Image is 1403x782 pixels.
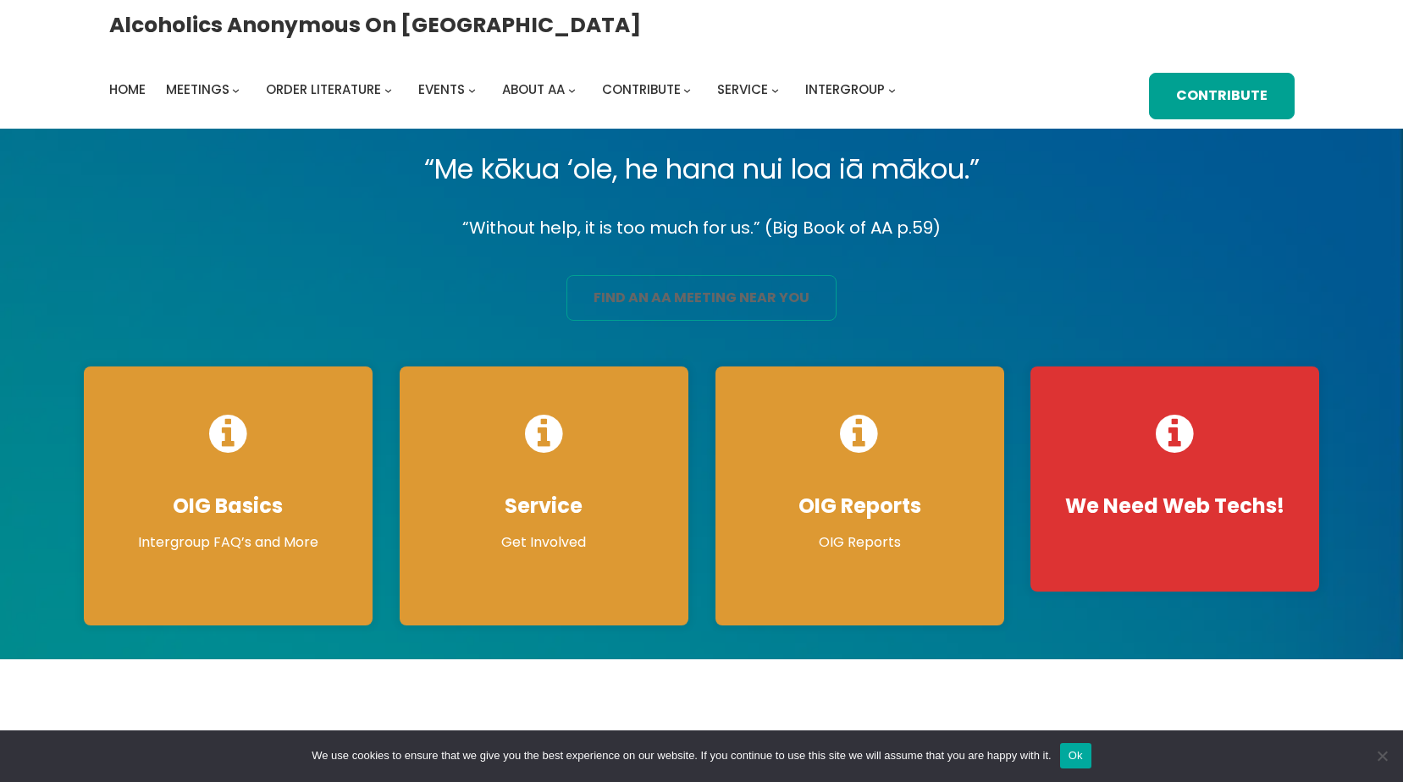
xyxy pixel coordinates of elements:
[468,86,476,94] button: Events submenu
[232,86,240,94] button: Meetings submenu
[109,78,902,102] nav: Intergroup
[70,146,1333,193] p: “Me kōkua ‘ole, he hana nui loa iā mākou.”
[502,80,565,98] span: About AA
[602,80,681,98] span: Contribute
[717,80,768,98] span: Service
[266,80,381,98] span: Order Literature
[101,493,356,519] h4: OIG Basics
[771,86,779,94] button: Service submenu
[502,78,565,102] a: About AA
[417,532,671,553] p: Get Involved
[312,747,1051,764] span: We use cookies to ensure that we give you the best experience on our website. If you continue to ...
[70,213,1333,243] p: “Without help, it is too much for us.” (Big Book of AA p.59)
[109,6,641,44] a: Alcoholics Anonymous on [GEOGRAPHIC_DATA]
[602,78,681,102] a: Contribute
[1149,73,1294,119] a: Contribute
[417,493,671,519] h4: Service
[683,86,691,94] button: Contribute submenu
[101,532,356,553] p: Intergroup FAQ’s and More
[166,78,229,102] a: Meetings
[717,78,768,102] a: Service
[418,78,465,102] a: Events
[732,532,987,553] p: OIG Reports
[805,78,885,102] a: Intergroup
[1373,747,1390,764] span: No
[566,275,836,322] a: find an aa meeting near you
[732,493,987,519] h4: OIG Reports
[418,80,465,98] span: Events
[888,86,896,94] button: Intergroup submenu
[1047,493,1302,519] h4: We Need Web Techs!
[568,86,576,94] button: About AA submenu
[384,86,392,94] button: Order Literature submenu
[166,80,229,98] span: Meetings
[805,80,885,98] span: Intergroup
[109,78,146,102] a: Home
[1060,743,1091,768] button: Ok
[109,80,146,98] span: Home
